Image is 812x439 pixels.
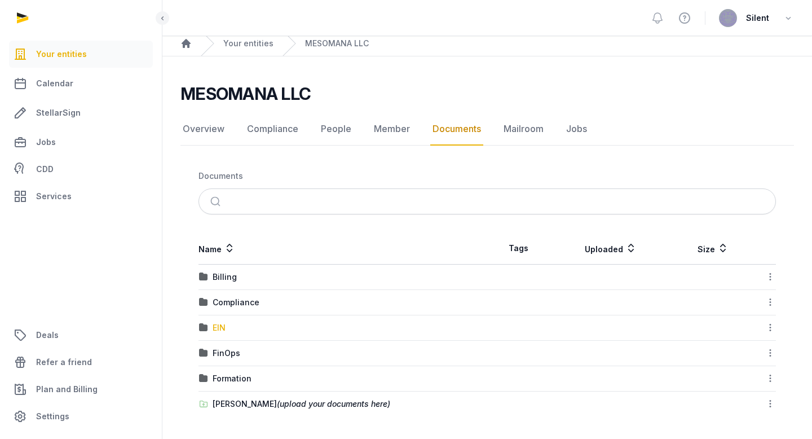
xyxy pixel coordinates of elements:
a: Jobs [9,129,153,156]
div: FinOps [213,348,240,359]
span: Services [36,190,72,203]
a: Your entities [223,38,273,49]
a: Compliance [245,113,301,146]
img: folder.svg [199,273,208,282]
img: folder.svg [199,349,208,358]
a: Your entities [9,41,153,68]
a: Settings [9,403,153,430]
nav: Breadcrumb [162,31,812,56]
span: Deals [36,328,59,342]
div: EIN [213,322,226,333]
iframe: Chat Widget [756,385,812,439]
span: Silent [746,11,769,25]
a: People [319,113,354,146]
th: Name [198,232,487,265]
th: Tags [487,232,549,265]
a: Overview [180,113,227,146]
a: Member [372,113,412,146]
span: CDD [36,163,54,176]
a: Mailroom [501,113,546,146]
span: Your entities [36,47,87,61]
span: Plan and Billing [36,383,98,396]
a: Calendar [9,70,153,97]
span: Jobs [36,135,56,149]
img: avatar [719,9,737,27]
nav: Breadcrumb [198,164,776,188]
nav: Tabs [180,113,794,146]
th: Size [672,232,755,265]
th: Uploaded [549,232,672,265]
span: (upload your documents here) [277,399,390,409]
a: MESOMANA LLC [305,38,369,49]
a: Plan and Billing [9,376,153,403]
h2: MESOMANA LLC [180,84,311,104]
div: [PERSON_NAME] [213,398,390,410]
span: StellarSign [36,106,81,120]
a: Refer a friend [9,349,153,376]
img: folder-upload.svg [199,400,208,409]
div: Formation [213,373,251,384]
img: folder.svg [199,298,208,307]
button: Submit [204,189,230,214]
span: Calendar [36,77,73,90]
img: folder.svg [199,323,208,332]
a: Documents [430,113,483,146]
div: Documents [198,170,243,182]
div: Compliance [213,297,259,308]
a: Services [9,183,153,210]
span: Settings [36,410,69,423]
img: folder.svg [199,374,208,383]
a: Deals [9,322,153,349]
span: Refer a friend [36,355,92,369]
a: StellarSign [9,99,153,126]
a: CDD [9,158,153,181]
a: Jobs [564,113,589,146]
div: Billing [213,271,237,283]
